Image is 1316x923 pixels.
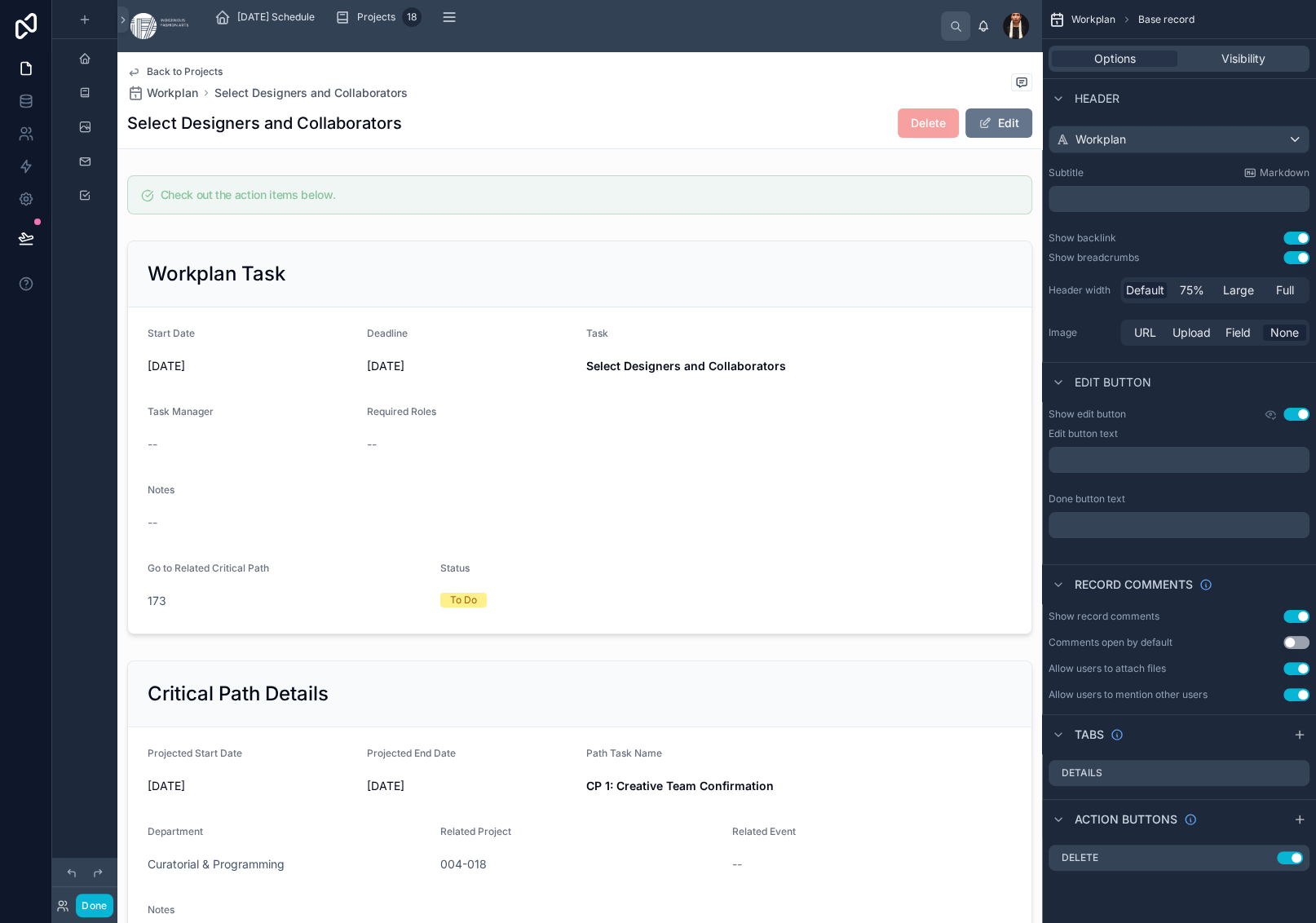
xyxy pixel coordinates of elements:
a: Projects18 [329,2,426,32]
a: [DATE] Schedule [210,2,326,32]
a: Select Designers and Collaborators [214,85,408,101]
span: Options [1094,51,1136,67]
a: Markdown [1243,166,1309,179]
span: None [1270,325,1299,341]
div: Show record comments [1049,610,1159,623]
span: Workplan [1071,13,1115,26]
span: [DATE] Schedule [237,11,315,24]
label: Delete [1062,851,1098,864]
span: Projects [357,11,395,24]
span: Back to Projects [147,65,223,78]
div: 18 [402,7,422,27]
span: 75% [1180,282,1204,298]
label: Subtitle [1049,166,1084,179]
span: Tabs [1075,726,1104,743]
span: Full [1276,282,1294,298]
span: Action buttons [1075,811,1177,828]
h1: Select Designers and Collaborators [127,112,402,135]
button: Workplan [1049,126,1309,153]
div: Show backlink [1049,232,1116,245]
a: Workplan [127,85,198,101]
span: Edit button [1075,374,1151,391]
button: Done [76,894,113,917]
span: Markdown [1260,166,1309,179]
label: Details [1062,766,1102,779]
span: Record comments [1075,576,1193,593]
span: Large [1223,282,1254,298]
label: Edit button text [1049,427,1118,440]
span: URL [1134,325,1156,341]
span: Base record [1138,13,1195,26]
div: Comments open by default [1049,636,1172,649]
span: Header [1075,91,1119,107]
span: Upload [1172,325,1211,341]
label: Show edit button [1049,408,1126,421]
label: Header width [1049,284,1114,297]
span: Workplan [1075,131,1126,148]
div: Show breadcrumbs [1049,251,1139,264]
label: Image [1049,326,1114,339]
img: App logo [130,13,188,39]
label: Done button text [1049,492,1125,506]
a: Back to Projects [127,65,223,78]
div: scrollable content [1049,447,1309,473]
div: Allow users to mention other users [1049,688,1208,701]
div: scrollable content [1049,186,1309,212]
button: Edit [965,108,1032,138]
div: Allow users to attach files [1049,662,1166,675]
span: Field [1225,325,1251,341]
div: scrollable content [1049,512,1309,538]
span: Visibility [1221,51,1265,67]
span: Default [1126,282,1164,298]
span: Workplan [147,85,198,101]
